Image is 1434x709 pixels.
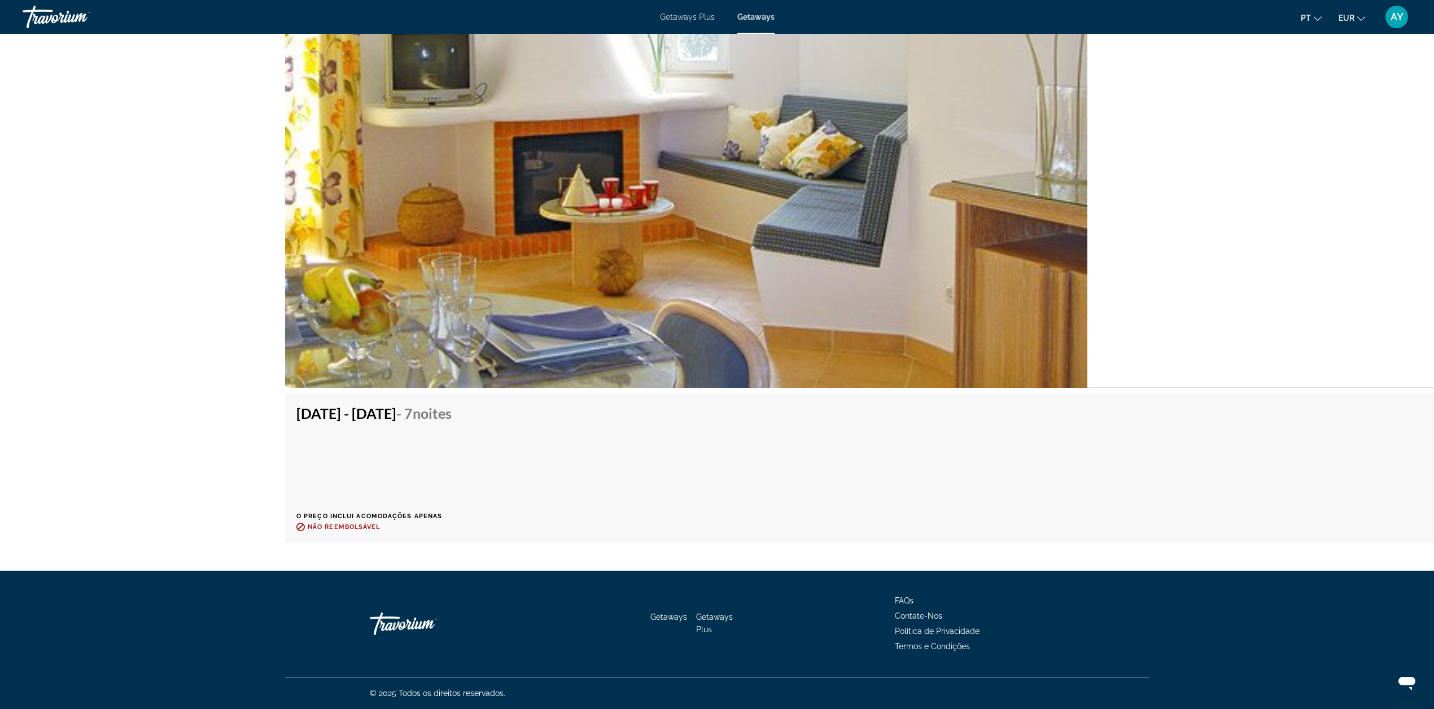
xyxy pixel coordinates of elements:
a: Getaways Plus [660,12,715,21]
span: © 2025 Todos os direitos reservados. [370,689,505,698]
button: User Menu [1382,5,1411,29]
a: Política de Privacidade [895,627,980,636]
a: Getaways [737,12,775,21]
span: AY [1391,11,1404,23]
p: O preço inclui acomodações apenas [296,513,460,520]
a: Travorium [23,2,135,32]
span: pt [1301,14,1311,23]
a: Termos e Condições [895,642,970,651]
span: - 7 [396,405,452,422]
a: FAQs [895,596,913,605]
span: EUR [1339,14,1354,23]
iframe: Botão para abrir a janela de mensagens [1389,664,1425,700]
h4: [DATE] - [DATE] [296,405,452,422]
a: Getaways Plus [696,612,733,634]
span: Noites [413,405,452,422]
a: Getaways [650,612,687,622]
span: Não reembolsável [308,523,381,531]
button: Change language [1301,10,1322,26]
button: Change currency [1339,10,1365,26]
a: Contate-Nos [895,611,942,620]
a: Travorium [370,607,483,641]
